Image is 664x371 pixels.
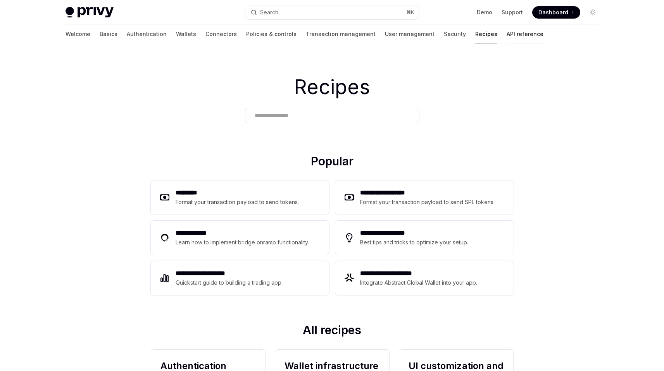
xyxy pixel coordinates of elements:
[477,9,492,16] a: Demo
[151,154,514,171] h2: Popular
[360,198,495,207] div: Format your transaction payload to send SPL tokens.
[100,25,117,43] a: Basics
[66,7,114,18] img: light logo
[151,180,329,215] a: **** ****Format your transaction payload to send tokens.
[475,25,497,43] a: Recipes
[538,9,568,16] span: Dashboard
[246,25,297,43] a: Policies & controls
[127,25,167,43] a: Authentication
[205,25,237,43] a: Connectors
[385,25,435,43] a: User management
[502,9,523,16] a: Support
[245,5,419,19] button: Open search
[507,25,543,43] a: API reference
[176,238,311,247] div: Learn how to implement bridge onramp functionality.
[306,25,376,43] a: Transaction management
[66,25,90,43] a: Welcome
[360,278,478,287] div: Integrate Abstract Global Wallet into your app.
[176,278,283,287] div: Quickstart guide to building a trading app.
[260,8,282,17] div: Search...
[444,25,466,43] a: Security
[532,6,580,19] a: Dashboard
[360,238,469,247] div: Best tips and tricks to optimize your setup.
[176,25,196,43] a: Wallets
[406,9,414,15] span: ⌘ K
[176,198,299,207] div: Format your transaction payload to send tokens.
[151,221,329,255] a: **** **** ***Learn how to implement bridge onramp functionality.
[151,323,514,340] h2: All recipes
[586,6,599,19] button: Toggle dark mode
